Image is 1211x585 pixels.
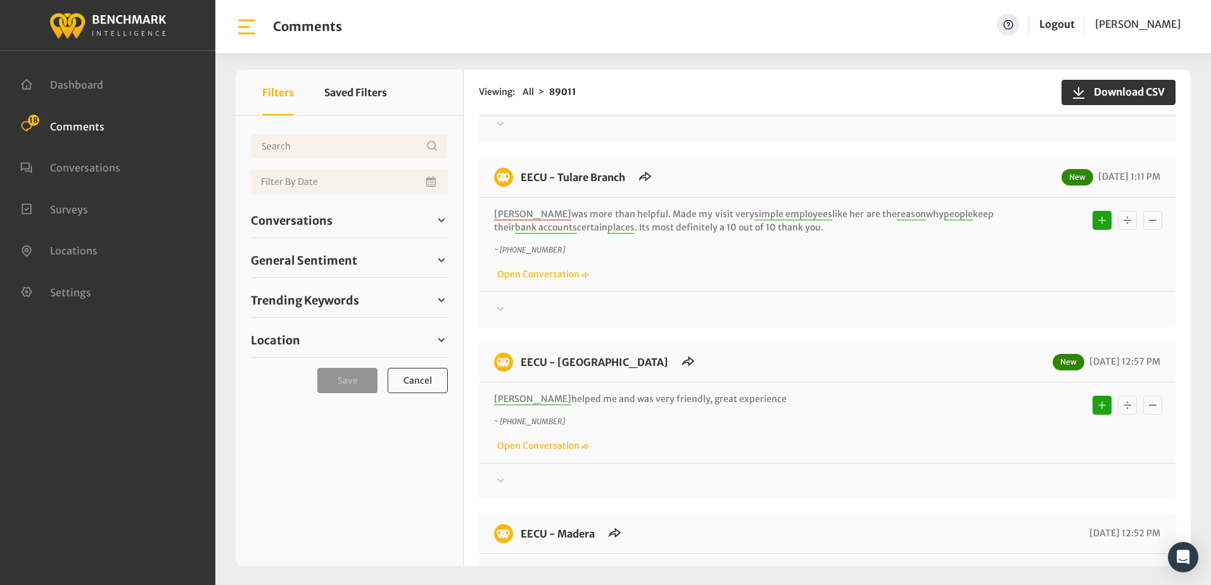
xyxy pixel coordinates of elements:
[20,243,98,256] a: Locations
[754,208,832,220] span: simple employees
[944,208,973,220] span: people
[251,291,448,310] a: Trending Keywords
[50,244,98,257] span: Locations
[388,368,448,393] button: Cancel
[50,120,105,132] span: Comments
[494,393,571,405] span: [PERSON_NAME]
[1062,80,1176,105] button: Download CSV
[1039,13,1075,35] a: Logout
[236,16,258,38] img: bar
[49,9,167,41] img: benchmark
[1089,208,1165,233] div: Basic example
[20,160,120,173] a: Conversations
[1039,18,1075,30] a: Logout
[28,115,39,126] span: 18
[1095,171,1160,182] span: [DATE] 1:11 PM
[494,245,565,255] i: ~ [PHONE_NUMBER]
[515,222,577,234] span: bank accounts
[1086,84,1165,99] span: Download CSV
[494,208,571,220] span: [PERSON_NAME]
[523,86,534,97] span: All
[494,353,513,372] img: benchmark
[20,202,88,215] a: Surveys
[521,527,595,540] a: EECU - Madera
[251,212,333,229] span: Conversations
[494,208,994,234] p: was more than helpful. Made my visit very like her are the why keep their certain . Its most defi...
[251,292,359,309] span: Trending Keywords
[424,169,440,194] button: Open Calendar
[549,86,576,97] strong: 89011
[494,564,994,577] p: Hello
[494,268,589,280] a: Open Conversation
[50,286,91,298] span: Settings
[251,134,448,159] input: Username
[324,70,387,115] button: Saved Filters
[50,79,103,91] span: Dashboard
[513,168,633,187] h6: EECU - Tulare Branch
[513,353,676,372] h6: EECU - Clovis Old Town
[494,393,994,406] p: helped me and was very friendly, great experience
[251,169,448,194] input: Date range input field
[251,252,357,269] span: General Sentiment
[1062,169,1093,186] span: New
[494,524,513,543] img: benchmark
[273,19,342,34] h1: Comments
[607,222,635,234] span: places
[1086,356,1160,367] span: [DATE] 12:57 PM
[479,85,515,99] span: Viewing:
[521,171,625,184] a: EECU - Tulare Branch
[513,524,602,543] h6: EECU - Madera
[20,285,91,298] a: Settings
[251,211,448,230] a: Conversations
[1095,18,1181,30] span: [PERSON_NAME]
[1095,13,1181,35] a: [PERSON_NAME]
[50,161,120,174] span: Conversations
[20,119,105,132] a: Comments 18
[1086,527,1160,539] span: [DATE] 12:52 PM
[897,208,926,220] span: reason
[494,417,565,426] i: ~ [PHONE_NUMBER]
[262,70,294,115] button: Filters
[251,251,448,270] a: General Sentiment
[251,332,300,349] span: Location
[494,440,589,451] a: Open Conversation
[20,77,103,90] a: Dashboard
[494,168,513,187] img: benchmark
[50,203,88,215] span: Surveys
[1089,393,1165,418] div: Basic example
[1168,542,1198,572] div: Open Intercom Messenger
[521,356,668,368] a: EECU - [GEOGRAPHIC_DATA]
[1053,354,1084,370] span: New
[251,330,448,349] a: Location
